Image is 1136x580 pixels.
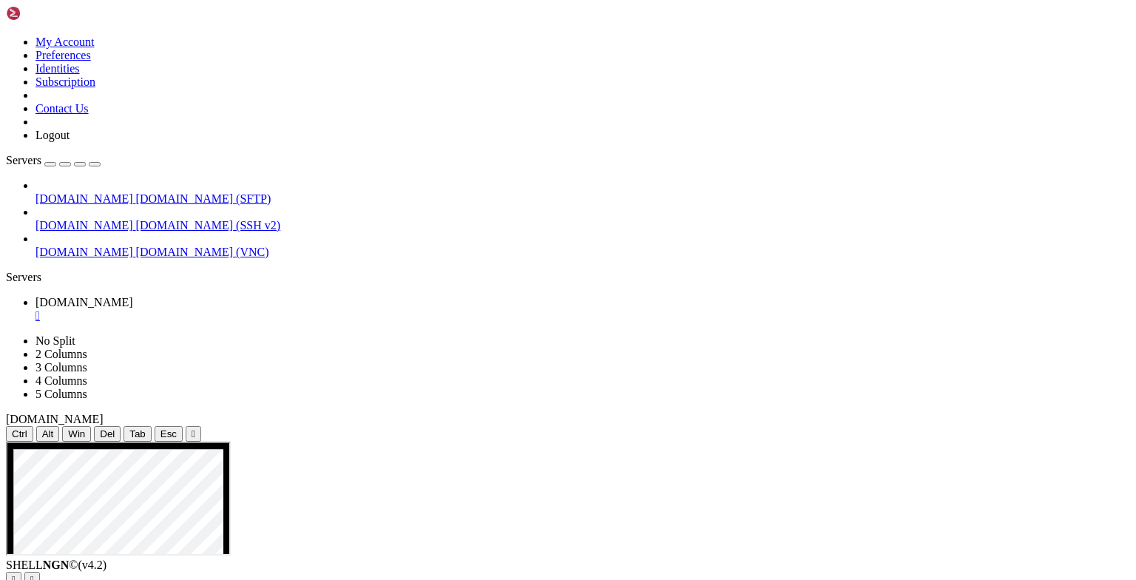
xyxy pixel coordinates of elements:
[6,6,91,21] img: Shellngn
[35,49,91,61] a: Preferences
[155,426,183,442] button: Esc
[35,246,133,258] span: [DOMAIN_NAME]
[62,426,91,442] button: Win
[35,246,1130,259] a: [DOMAIN_NAME] [DOMAIN_NAME] (VNC)
[35,192,133,205] span: [DOMAIN_NAME]
[35,309,1130,323] a: 
[94,426,121,442] button: Del
[78,559,107,571] span: 4.2.0
[35,102,89,115] a: Contact Us
[35,36,95,48] a: My Account
[35,129,70,141] a: Logout
[35,296,133,308] span: [DOMAIN_NAME]
[36,426,60,442] button: Alt
[68,428,85,439] span: Win
[35,348,87,360] a: 2 Columns
[186,426,201,442] button: 
[35,296,1130,323] a: h.ycloud.info
[35,232,1130,259] li: [DOMAIN_NAME] [DOMAIN_NAME] (VNC)
[35,388,87,400] a: 5 Columns
[12,428,27,439] span: Ctrl
[35,192,1130,206] a: [DOMAIN_NAME] [DOMAIN_NAME] (SFTP)
[6,559,106,571] span: SHELL ©
[6,426,33,442] button: Ctrl
[6,413,104,425] span: [DOMAIN_NAME]
[192,428,195,439] div: 
[35,374,87,387] a: 4 Columns
[35,206,1130,232] li: [DOMAIN_NAME] [DOMAIN_NAME] (SSH v2)
[136,192,271,205] span: [DOMAIN_NAME] (SFTP)
[100,428,115,439] span: Del
[124,426,152,442] button: Tab
[35,75,95,88] a: Subscription
[42,428,54,439] span: Alt
[6,154,101,166] a: Servers
[35,179,1130,206] li: [DOMAIN_NAME] [DOMAIN_NAME] (SFTP)
[35,361,87,374] a: 3 Columns
[35,62,80,75] a: Identities
[6,154,41,166] span: Servers
[129,428,146,439] span: Tab
[35,219,133,232] span: [DOMAIN_NAME]
[43,559,70,571] b: NGN
[136,246,269,258] span: [DOMAIN_NAME] (VNC)
[6,271,1130,284] div: Servers
[160,428,177,439] span: Esc
[35,219,1130,232] a: [DOMAIN_NAME] [DOMAIN_NAME] (SSH v2)
[35,334,75,347] a: No Split
[136,219,281,232] span: [DOMAIN_NAME] (SSH v2)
